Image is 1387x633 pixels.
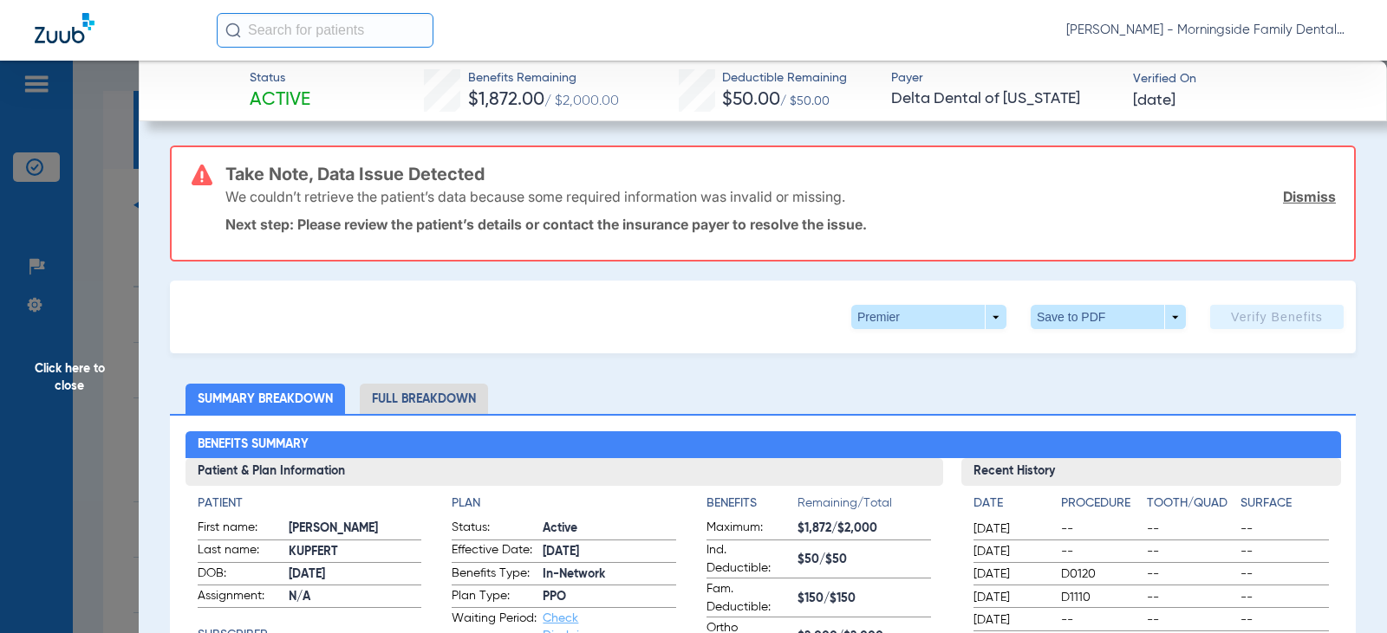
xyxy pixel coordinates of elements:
[225,216,1336,233] p: Next step: Please review the patient’s details or contact the insurance payer to resolve the issue.
[289,520,422,538] span: [PERSON_NAME]
[974,565,1046,583] span: [DATE]
[1240,494,1328,513] h4: Surface
[1133,70,1359,88] span: Verified On
[1240,611,1328,629] span: --
[360,384,488,414] li: Full Breakdown
[1061,611,1140,629] span: --
[289,565,422,584] span: [DATE]
[186,431,1341,459] h2: Benefits Summary
[974,589,1046,606] span: [DATE]
[198,541,283,562] span: Last name:
[851,305,1006,329] button: Premier
[798,520,931,538] span: $1,872/$2,000
[707,494,798,513] h4: Benefits
[543,588,676,606] span: PPO
[707,580,791,617] span: Fam. Deductible:
[250,88,310,113] span: Active
[1061,520,1140,538] span: --
[1240,494,1328,519] app-breakdown-title: Surface
[1240,589,1328,606] span: --
[1240,520,1328,538] span: --
[961,458,1340,486] h3: Recent History
[798,590,931,608] span: $150/$150
[1147,494,1234,513] h4: Tooth/Quad
[974,611,1046,629] span: [DATE]
[543,520,676,538] span: Active
[198,519,283,539] span: First name:
[1066,22,1352,39] span: [PERSON_NAME] - Morningside Family Dental
[707,541,791,578] span: Ind. Deductible:
[186,458,944,486] h3: Patient & Plan Information
[217,13,433,48] input: Search for patients
[798,551,931,569] span: $50/$50
[891,69,1117,87] span: Payer
[289,588,422,606] span: N/A
[798,494,931,519] span: Remaining/Total
[722,69,847,87] span: Deductible Remaining
[707,519,791,539] span: Maximum:
[543,543,676,561] span: [DATE]
[1147,520,1234,538] span: --
[1061,543,1140,560] span: --
[1240,565,1328,583] span: --
[1061,494,1140,519] app-breakdown-title: Procedure
[192,165,212,185] img: error-icon
[543,565,676,584] span: In-Network
[707,494,798,519] app-breakdown-title: Benefits
[1061,589,1140,606] span: D1110
[974,520,1046,538] span: [DATE]
[452,565,537,585] span: Benefits Type:
[544,94,619,108] span: / $2,000.00
[1147,589,1234,606] span: --
[452,541,537,562] span: Effective Date:
[452,494,676,513] h4: Plan
[225,188,845,205] p: We couldn’t retrieve the patient’s data because some required information was invalid or missing.
[468,69,619,87] span: Benefits Remaining
[1147,565,1234,583] span: --
[452,519,537,539] span: Status:
[198,565,283,585] span: DOB:
[1147,543,1234,560] span: --
[722,91,780,109] span: $50.00
[1133,90,1175,112] span: [DATE]
[1147,611,1234,629] span: --
[198,587,283,608] span: Assignment:
[1283,188,1336,205] a: Dismiss
[250,69,310,87] span: Status
[225,165,1336,183] h3: Take Note, Data Issue Detected
[186,384,345,414] li: Summary Breakdown
[225,23,241,38] img: Search Icon
[1240,543,1328,560] span: --
[468,91,544,109] span: $1,872.00
[974,543,1046,560] span: [DATE]
[1031,305,1186,329] button: Save to PDF
[1147,494,1234,519] app-breakdown-title: Tooth/Quad
[35,13,94,43] img: Zuub Logo
[289,543,422,561] span: KUPFERT
[974,494,1046,519] app-breakdown-title: Date
[1061,565,1140,583] span: D0120
[198,494,422,513] h4: Patient
[891,88,1117,110] span: Delta Dental of [US_STATE]
[780,95,830,107] span: / $50.00
[452,587,537,608] span: Plan Type:
[974,494,1046,513] h4: Date
[1061,494,1140,513] h4: Procedure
